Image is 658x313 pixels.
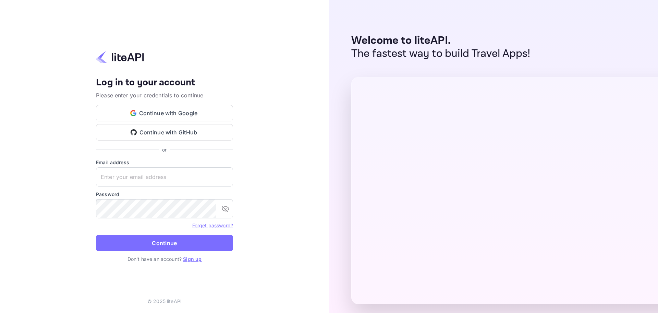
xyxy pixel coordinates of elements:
p: Please enter your credentials to continue [96,91,233,99]
button: toggle password visibility [219,202,232,216]
a: Forget password? [192,222,233,228]
label: Password [96,191,233,198]
p: © 2025 liteAPI [147,298,182,305]
a: Forget password? [192,222,233,229]
a: Sign up [183,256,202,262]
h4: Log in to your account [96,77,233,89]
button: Continue with GitHub [96,124,233,141]
p: or [162,146,167,153]
label: Email address [96,159,233,166]
p: Don't have an account? [96,255,233,263]
p: Welcome to liteAPI. [351,34,531,47]
input: Enter your email address [96,167,233,186]
p: The fastest way to build Travel Apps! [351,47,531,60]
button: Continue [96,235,233,251]
button: Continue with Google [96,105,233,121]
img: liteapi [96,50,144,64]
